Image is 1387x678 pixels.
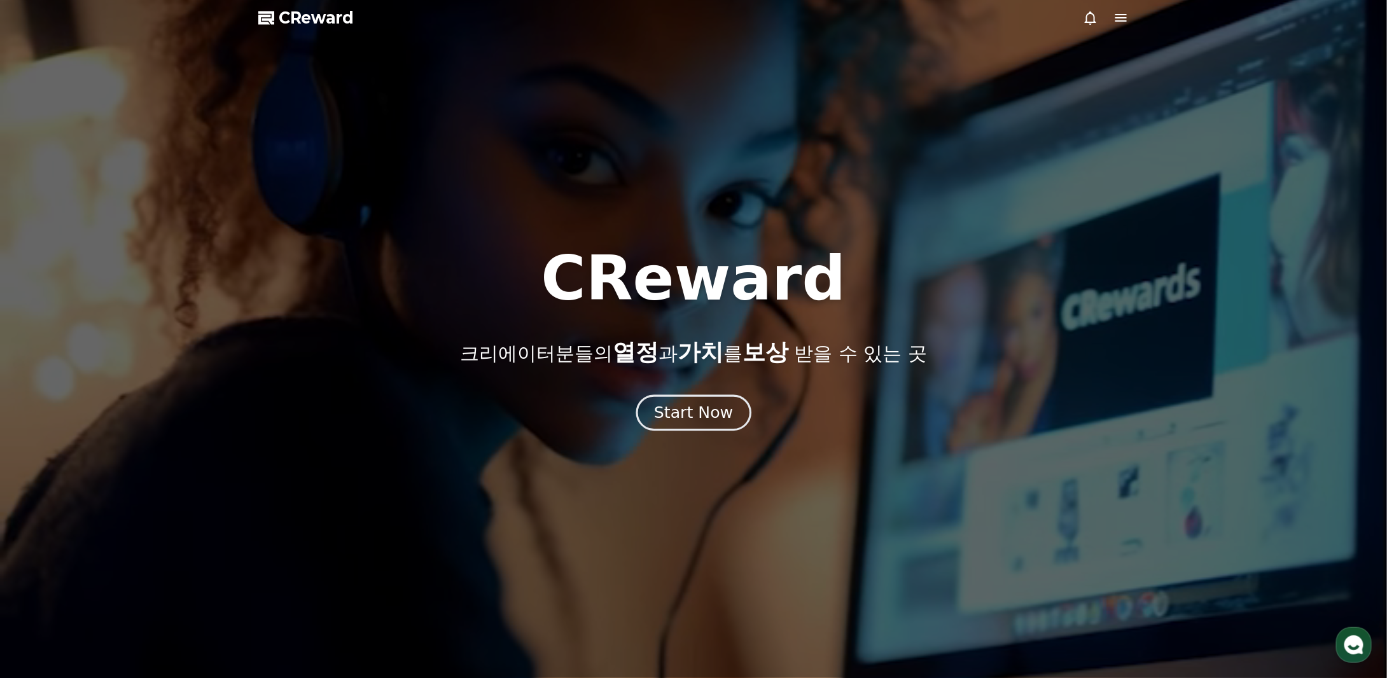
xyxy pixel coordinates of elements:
a: CReward [258,8,354,28]
a: Start Now [639,408,749,420]
span: 가치 [678,339,723,365]
button: Start Now [636,395,751,431]
span: 홈 [40,422,48,432]
p: 크리에이터분들의 과 를 받을 수 있는 곳 [460,340,927,365]
a: 설정 [164,403,244,435]
span: 대화 [116,423,132,433]
a: 대화 [84,403,164,435]
h1: CReward [541,248,846,309]
span: 설정 [197,422,212,432]
span: 보상 [742,339,788,365]
span: 열정 [613,339,659,365]
span: CReward [279,8,354,28]
a: 홈 [4,403,84,435]
div: Start Now [654,402,733,424]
